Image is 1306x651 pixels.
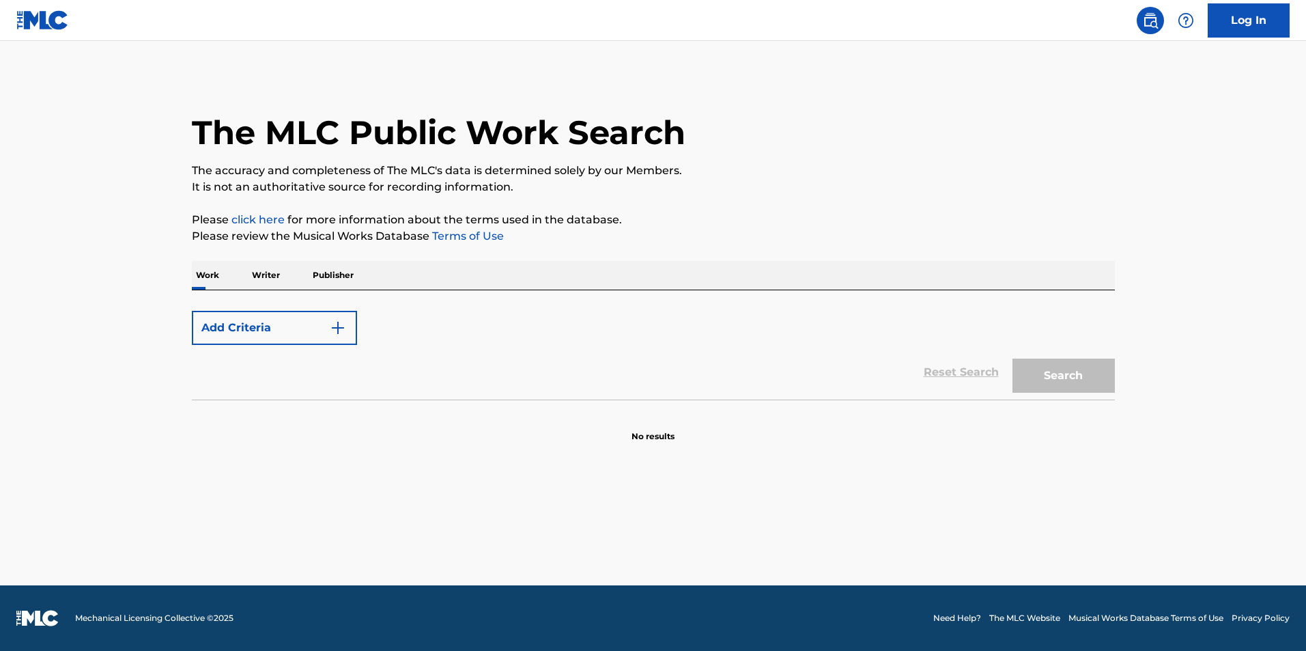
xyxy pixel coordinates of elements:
[1142,12,1159,29] img: search
[330,320,346,336] img: 9d2ae6d4665cec9f34b9.svg
[75,612,233,624] span: Mechanical Licensing Collective © 2025
[1178,12,1194,29] img: help
[989,612,1060,624] a: The MLC Website
[248,261,284,290] p: Writer
[192,261,223,290] p: Work
[631,414,675,443] p: No results
[192,311,357,345] button: Add Criteria
[192,304,1115,400] form: Search Form
[1137,7,1164,34] a: Public Search
[231,213,285,226] a: click here
[192,228,1115,245] p: Please review the Musical Works Database
[16,10,69,30] img: MLC Logo
[192,212,1115,228] p: Please for more information about the terms used in the database.
[309,261,358,290] p: Publisher
[933,612,981,624] a: Need Help?
[429,230,504,243] a: Terms of Use
[1208,3,1290,38] a: Log In
[192,112,685,153] h1: The MLC Public Work Search
[192,179,1115,195] p: It is not an authoritative source for recording information.
[1172,7,1199,34] div: Help
[1232,612,1290,624] a: Privacy Policy
[192,163,1115,179] p: The accuracy and completeness of The MLC's data is determined solely by our Members.
[16,610,59,626] img: logo
[1068,612,1223,624] a: Musical Works Database Terms of Use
